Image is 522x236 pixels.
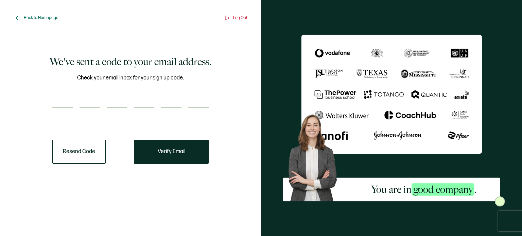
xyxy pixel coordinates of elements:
[283,110,348,201] img: Sertifier Signup - You are in <span class="strong-h">good company</span>. Hero
[50,55,212,69] h1: We've sent a code to your email address.
[158,149,185,155] span: Verify Email
[52,140,106,164] button: Resend Code
[233,15,247,20] span: Log Out
[24,15,58,20] span: Back to Homepage
[77,74,184,82] span: Check your email inbox for your sign up code.
[371,183,477,196] h2: You are in .
[495,196,505,206] img: Sertifier Signup
[301,35,482,153] img: Sertifier We've sent a code to your email address.
[412,183,474,196] span: good company
[134,140,209,164] button: Verify Email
